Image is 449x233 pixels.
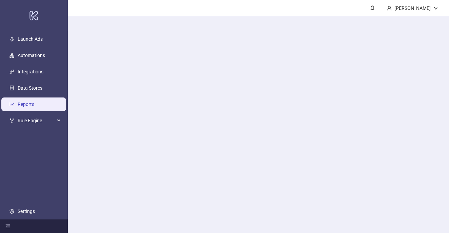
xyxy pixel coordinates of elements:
[5,224,10,229] span: menu-fold
[18,36,43,42] a: Launch Ads
[18,53,45,58] a: Automations
[18,69,43,74] a: Integrations
[18,114,55,127] span: Rule Engine
[433,6,438,11] span: down
[392,4,433,12] div: [PERSON_NAME]
[370,5,375,10] span: bell
[18,102,34,107] a: Reports
[387,6,392,11] span: user
[9,118,14,123] span: fork
[18,85,42,91] a: Data Stores
[18,209,35,214] a: Settings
